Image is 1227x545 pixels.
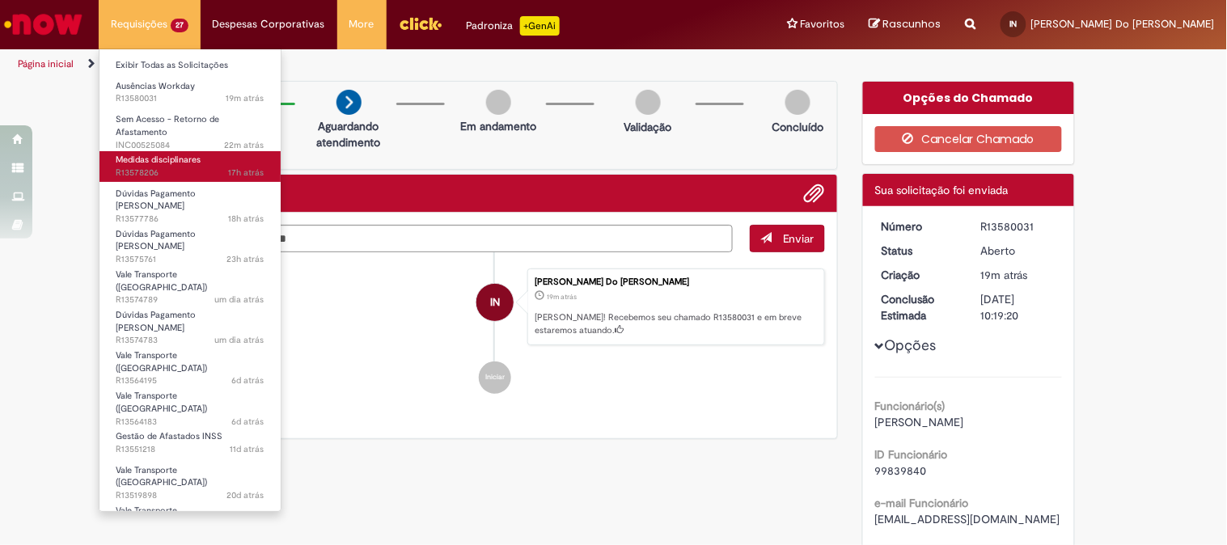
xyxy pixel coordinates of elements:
[310,118,388,150] p: Aguardando atendimento
[171,19,188,32] span: 27
[99,306,281,341] a: Aberto R13574783 : Dúvidas Pagamento de Salário
[232,416,264,428] span: 6d atrás
[99,185,281,220] a: Aberto R13577786 : Dúvidas Pagamento de Salário
[869,267,969,283] dt: Criação
[785,90,810,115] img: img-circle-grey.png
[547,292,577,302] span: 19m atrás
[231,443,264,455] time: 19/09/2025 15:17:06
[116,113,219,138] span: Sem Acesso - Retorno de Afastamento
[2,8,85,40] img: ServiceNow
[116,464,207,489] span: Vale Transporte ([GEOGRAPHIC_DATA])
[166,225,734,252] textarea: Digite sua mensagem aqui...
[232,374,264,387] time: 24/09/2025 16:51:11
[772,119,823,135] p: Concluído
[476,284,514,321] div: Isabele Cristine Do Nascimento
[863,82,1074,114] div: Opções do Chamado
[99,111,281,146] a: Aberto INC00525084 : Sem Acesso - Retorno de Afastamento
[116,154,201,166] span: Medidas disciplinares
[981,243,1056,259] div: Aberto
[981,267,1056,283] div: 30/09/2025 09:19:16
[869,291,969,323] dt: Conclusão Estimada
[869,218,969,234] dt: Número
[99,266,281,301] a: Aberto R13574789 : Vale Transporte (VT)
[875,415,964,429] span: [PERSON_NAME]
[783,231,814,246] span: Enviar
[875,126,1062,152] button: Cancelar Chamado
[1031,17,1215,31] span: [PERSON_NAME] Do [PERSON_NAME]
[116,416,264,429] span: R13564183
[99,49,281,512] ul: Requisições
[981,268,1028,282] time: 30/09/2025 09:19:16
[215,334,264,346] time: 29/09/2025 07:43:28
[875,512,1060,526] span: [EMAIL_ADDRESS][DOMAIN_NAME]
[869,17,941,32] a: Rascunhos
[875,183,1009,197] span: Sua solicitação foi enviada
[750,225,825,252] button: Enviar
[229,213,264,225] time: 29/09/2025 15:34:04
[460,118,536,134] p: Em andamento
[116,390,207,415] span: Vale Transporte ([GEOGRAPHIC_DATA])
[875,399,946,413] b: Funcionário(s)
[215,294,264,306] time: 29/09/2025 07:46:16
[229,167,264,179] span: 17h atrás
[99,57,281,74] a: Exibir Todas as Solicitações
[624,119,672,135] p: Validação
[227,253,264,265] time: 29/09/2025 10:35:12
[99,347,281,382] a: Aberto R13564195 : Vale Transporte (VT)
[166,252,826,411] ul: Histórico de tíquete
[227,253,264,265] span: 23h atrás
[225,139,264,151] span: 22m atrás
[225,139,264,151] time: 30/09/2025 09:15:51
[116,489,264,502] span: R13519898
[116,167,264,180] span: R13578206
[636,90,661,115] img: img-circle-grey.png
[226,92,264,104] span: 19m atrás
[213,16,325,32] span: Despesas Corporativas
[166,268,826,346] li: Isabele Cristine Do Nascimento
[215,334,264,346] span: um dia atrás
[116,349,207,374] span: Vale Transporte ([GEOGRAPHIC_DATA])
[535,311,816,336] p: [PERSON_NAME]! Recebemos seu chamado R13580031 e em breve estaremos atuando.
[399,11,442,36] img: click_logo_yellow_360x200.png
[12,49,806,79] ul: Trilhas de página
[99,462,281,496] a: Aberto R13519898 : Vale Transporte (VT)
[231,443,264,455] span: 11d atrás
[875,463,927,478] span: 99839840
[349,16,374,32] span: More
[99,502,281,537] a: Aberto R13519889 : Vale Transporte (VT)
[116,430,222,442] span: Gestão de Afastados INSS
[116,139,264,152] span: INC00525084
[875,496,969,510] b: e-mail Funcionário
[227,489,264,501] span: 20d atrás
[883,16,941,32] span: Rascunhos
[981,291,1056,323] div: [DATE] 10:19:20
[227,489,264,501] time: 11/09/2025 09:14:39
[99,151,281,181] a: Aberto R13578206 : Medidas disciplinares
[116,505,207,530] span: Vale Transporte ([GEOGRAPHIC_DATA])
[116,334,264,347] span: R13574783
[99,78,281,108] a: Aberto R13580031 : Ausências Workday
[116,80,195,92] span: Ausências Workday
[336,90,362,115] img: arrow-next.png
[869,243,969,259] dt: Status
[116,268,207,294] span: Vale Transporte ([GEOGRAPHIC_DATA])
[232,416,264,428] time: 24/09/2025 16:50:09
[116,443,264,456] span: R13551218
[99,226,281,260] a: Aberto R13575761 : Dúvidas Pagamento de Salário
[116,228,196,253] span: Dúvidas Pagamento [PERSON_NAME]
[99,387,281,422] a: Aberto R13564183 : Vale Transporte (VT)
[116,309,196,334] span: Dúvidas Pagamento [PERSON_NAME]
[116,92,264,105] span: R13580031
[18,57,74,70] a: Página inicial
[490,283,500,322] span: IN
[116,253,264,266] span: R13575761
[801,16,845,32] span: Favoritos
[226,92,264,104] time: 30/09/2025 09:19:17
[467,16,560,36] div: Padroniza
[232,374,264,387] span: 6d atrás
[99,428,281,458] a: Aberto R13551218 : Gestão de Afastados INSS
[229,213,264,225] span: 18h atrás
[116,294,264,306] span: R13574789
[981,218,1056,234] div: R13580031
[520,16,560,36] p: +GenAi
